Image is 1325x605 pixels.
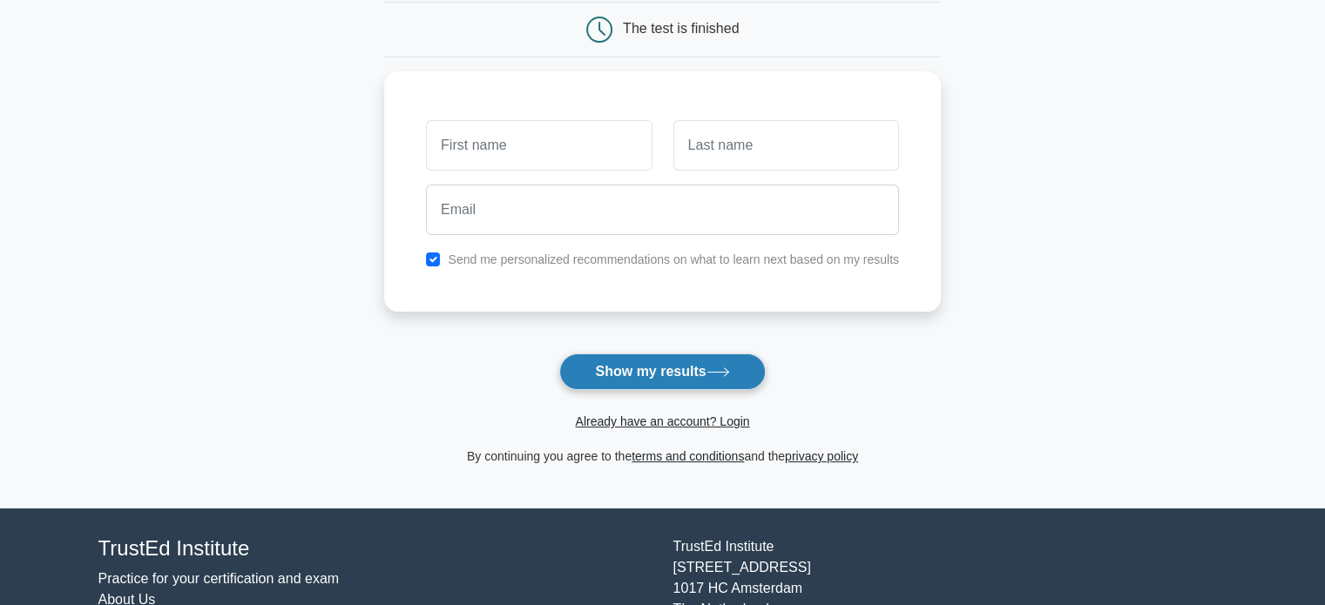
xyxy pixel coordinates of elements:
[623,21,739,36] div: The test is finished
[374,446,951,467] div: By continuing you agree to the and the
[632,449,744,463] a: terms and conditions
[575,414,749,428] a: Already have an account? Login
[98,571,340,586] a: Practice for your certification and exam
[448,252,899,266] label: Send me personalized recommendations on what to learn next based on my results
[785,449,858,463] a: privacy policy
[559,353,765,390] button: Show my results
[673,120,899,171] input: Last name
[98,536,652,561] h4: TrustEd Institute
[426,120,652,171] input: First name
[426,185,899,235] input: Email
